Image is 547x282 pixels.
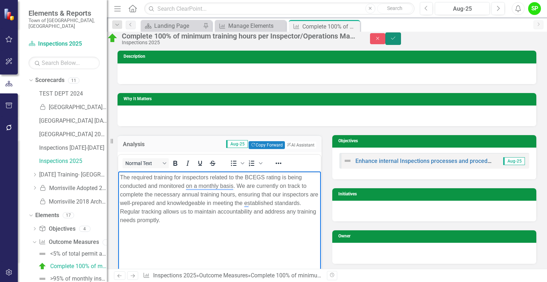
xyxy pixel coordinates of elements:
[199,272,248,279] a: Outcome Measures
[68,77,79,83] div: 11
[169,158,181,168] button: Bold
[387,5,402,11] span: Search
[39,117,107,125] a: [GEOGRAPHIC_DATA] [DATE]-[DATE]
[182,158,194,168] button: Italic
[39,184,107,193] a: Morrisville Adopted 2018 Archive Copy
[435,2,490,15] button: Aug-25
[39,171,107,179] a: [DATE] Training- [GEOGRAPHIC_DATA] [DATE]-[DATE]
[343,157,352,165] img: Not Defined
[122,40,356,45] div: Inspections 2025
[272,158,285,168] button: Reveal or hide additional toolbar items
[285,142,316,149] button: AI Assistant
[123,158,169,168] button: Block Normal Text
[107,32,118,44] img: On Target
[249,141,285,149] button: Copy Forward
[338,192,533,196] h3: Initiatives
[226,140,248,148] span: Aug-25
[50,276,107,282] div: >95% of monthly inspections related to building permits scheduled on or before the requested date.
[125,160,160,166] span: Normal Text
[122,32,356,40] div: Complete 100% of minimum training hours per Inspector/Operations Manager for BCEGS review on an a...
[39,130,107,139] a: [GEOGRAPHIC_DATA] 2025
[39,157,107,165] a: Inspections 2025
[50,251,107,257] div: <5% of total permit applications processed without staff/processing error
[39,198,107,206] a: Morrisville 2018 Archive Copy (Copy)
[124,97,533,101] h3: Why It Matters
[36,261,107,272] a: Complete 100% of minimum training hours per Inspector/Operations Manager for BCEGS review on an a...
[207,158,219,168] button: Strikethrough
[79,226,90,232] div: 4
[4,8,16,21] img: ClearPoint Strategy
[142,21,201,30] a: Landing Page
[154,21,201,30] div: Landing Page
[39,144,107,152] a: Inspections [DATE]-[DATE]
[28,9,100,17] span: Elements & Reports
[38,262,47,271] img: On Target
[217,21,284,30] a: Manage Elements
[246,158,264,168] div: Numbered list
[437,5,487,13] div: Aug-25
[377,4,413,14] button: Search
[28,57,100,69] input: Search Below...
[103,239,114,245] div: 8
[50,263,107,270] div: Complete 100% of minimum training hours per Inspector/Operations Manager for BCEGS review on an a...
[39,103,107,112] a: [GEOGRAPHIC_DATA] 2018 Archive Copy
[143,272,322,280] div: » »
[63,212,74,218] div: 17
[39,238,99,246] a: Outcome Measures
[28,40,100,48] a: Inspections 2025
[35,211,59,220] a: Elements
[503,157,525,165] span: Aug-25
[228,158,245,168] div: Bullet list
[338,234,533,239] h3: Owner
[124,54,533,59] h3: Description
[144,2,414,15] input: Search ClearPoint...
[39,225,75,233] a: Objectives
[153,272,196,279] a: Inspections 2025
[228,21,284,30] div: Manage Elements
[123,141,160,148] h3: Analysis
[36,248,107,260] a: <5% of total permit applications processed without staff/processing error
[38,250,47,258] img: Not Defined
[338,139,533,143] h3: Objectives
[528,2,541,15] button: SP
[194,158,206,168] button: Underline
[28,17,100,29] small: Town of [GEOGRAPHIC_DATA], [GEOGRAPHIC_DATA]
[35,76,64,84] a: Scorecards
[302,22,358,31] div: Complete 100% of minimum training hours per Inspector/Operations Manager for BCEGS review on an a...
[39,90,107,98] a: TEST DEPT 2024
